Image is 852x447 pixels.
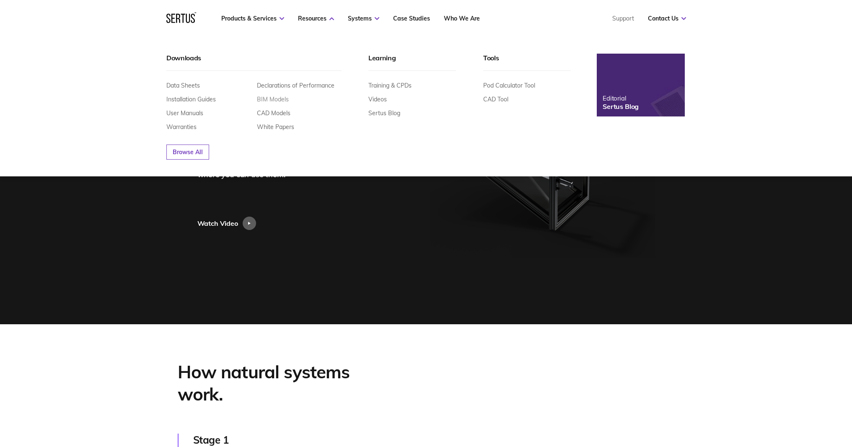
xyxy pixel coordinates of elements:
div: Tools [483,54,571,71]
div: Learning [368,54,456,71]
a: BIM Models [257,96,289,103]
div: Stage 1 [193,434,396,446]
a: Browse All [166,145,209,160]
iframe: Chat Widget [810,407,852,447]
a: Case Studies [393,15,430,22]
a: Who We Are [444,15,480,22]
a: User Manuals [166,109,203,117]
a: Systems [348,15,379,22]
div: Sertus Blog [603,102,639,111]
a: CAD Tool [483,96,508,103]
div: Downloads [166,54,342,71]
div: Editorial [603,94,639,102]
a: White Papers [257,123,294,131]
a: Pod Calculator Tool [483,82,535,89]
a: CAD Models [257,109,290,117]
a: Resources [298,15,334,22]
a: Videos [368,96,387,103]
a: Warranties [166,123,197,131]
div: How natural systems work. [178,361,396,405]
a: Products & Services [221,15,284,22]
div: Watch Video [197,217,238,230]
a: EditorialSertus Blog [597,54,685,116]
a: Declarations of Performance [257,82,334,89]
a: Support [612,15,634,22]
a: Installation Guides [166,96,216,103]
a: Sertus Blog [368,109,400,117]
a: Data Sheets [166,82,200,89]
a: Contact Us [648,15,686,22]
a: Training & CPDs [368,82,412,89]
